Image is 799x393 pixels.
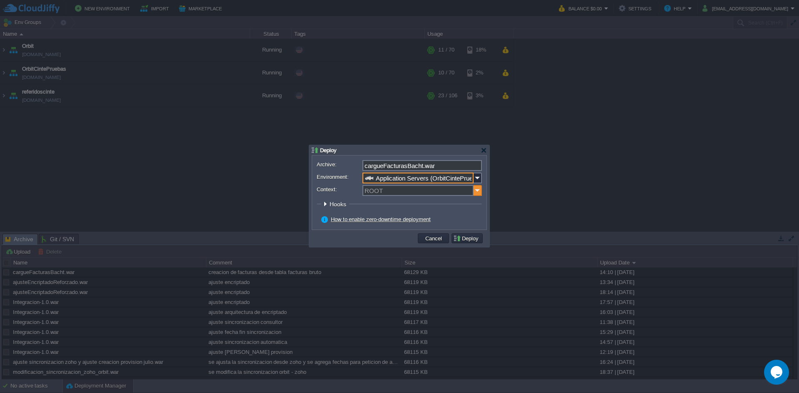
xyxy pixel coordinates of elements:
span: Deploy [320,147,337,153]
button: Deploy [453,235,481,242]
span: Hooks [330,201,348,208]
label: Archive: [317,160,362,169]
label: Context: [317,185,362,194]
button: Cancel [423,235,444,242]
a: How to enable zero-downtime deployment [331,216,431,222]
label: Environment: [317,173,362,181]
iframe: chat widget [764,360,791,385]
